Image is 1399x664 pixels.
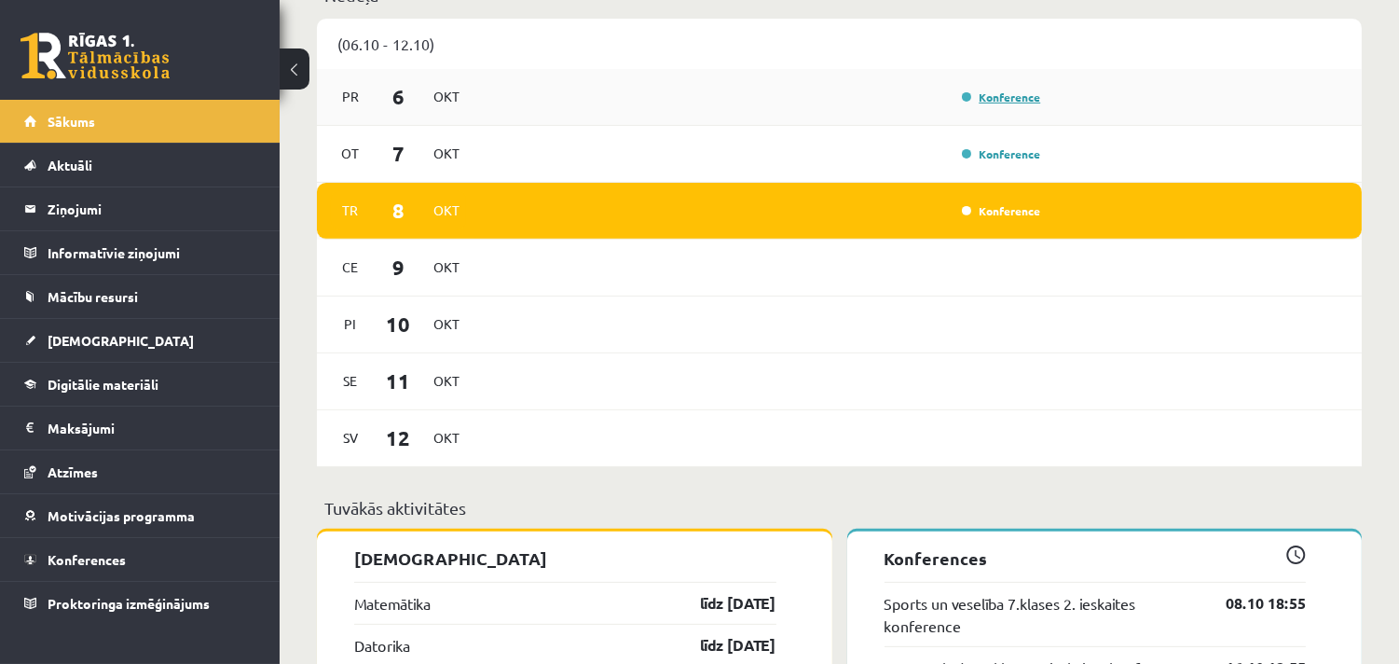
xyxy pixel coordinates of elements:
[24,363,256,406] a: Digitālie materiāli
[48,231,256,274] legend: Informatīvie ziņojumi
[24,231,256,274] a: Informatīvie ziņojumi
[354,634,410,657] a: Datorika
[48,157,92,173] span: Aktuāli
[48,113,95,130] span: Sākums
[370,309,428,339] span: 10
[427,196,466,225] span: Okt
[370,422,428,453] span: 12
[427,423,466,452] span: Okt
[331,310,370,339] span: Pi
[24,187,256,230] a: Ziņojumi
[48,376,158,393] span: Digitālie materiāli
[324,495,1354,520] p: Tuvākās aktivitātes
[24,144,256,187] a: Aktuāli
[370,366,428,396] span: 11
[48,551,126,568] span: Konferences
[354,592,431,615] a: Matemātika
[331,139,370,168] span: Ot
[48,507,195,524] span: Motivācijas programma
[331,82,370,111] span: Pr
[317,19,1362,69] div: (06.10 - 12.10)
[427,139,466,168] span: Okt
[24,275,256,318] a: Mācību resursi
[427,253,466,282] span: Okt
[668,634,776,657] a: līdz [DATE]
[427,82,466,111] span: Okt
[885,546,1307,571] p: Konferences
[331,367,370,395] span: Se
[24,582,256,625] a: Proktoringa izmēģinājums
[48,595,210,612] span: Proktoringa izmēģinājums
[370,81,428,112] span: 6
[48,463,98,480] span: Atzīmes
[24,450,256,493] a: Atzīmes
[1198,592,1306,615] a: 08.10 18:55
[370,138,428,169] span: 7
[24,407,256,450] a: Maksājumi
[370,252,428,283] span: 9
[370,195,428,226] span: 8
[21,33,170,79] a: Rīgas 1. Tālmācības vidusskola
[24,494,256,537] a: Motivācijas programma
[354,546,776,571] p: [DEMOGRAPHIC_DATA]
[427,367,466,395] span: Okt
[668,592,776,615] a: līdz [DATE]
[331,423,370,452] span: Sv
[962,203,1040,218] a: Konference
[427,310,466,339] span: Okt
[962,90,1040,104] a: Konference
[48,187,256,230] legend: Ziņojumi
[24,538,256,581] a: Konferences
[24,100,256,143] a: Sākums
[331,196,370,225] span: Tr
[331,253,370,282] span: Ce
[885,592,1199,637] a: Sports un veselība 7.klases 2. ieskaites konference
[24,319,256,362] a: [DEMOGRAPHIC_DATA]
[48,407,256,450] legend: Maksājumi
[962,146,1040,161] a: Konference
[48,288,138,305] span: Mācību resursi
[48,332,194,349] span: [DEMOGRAPHIC_DATA]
